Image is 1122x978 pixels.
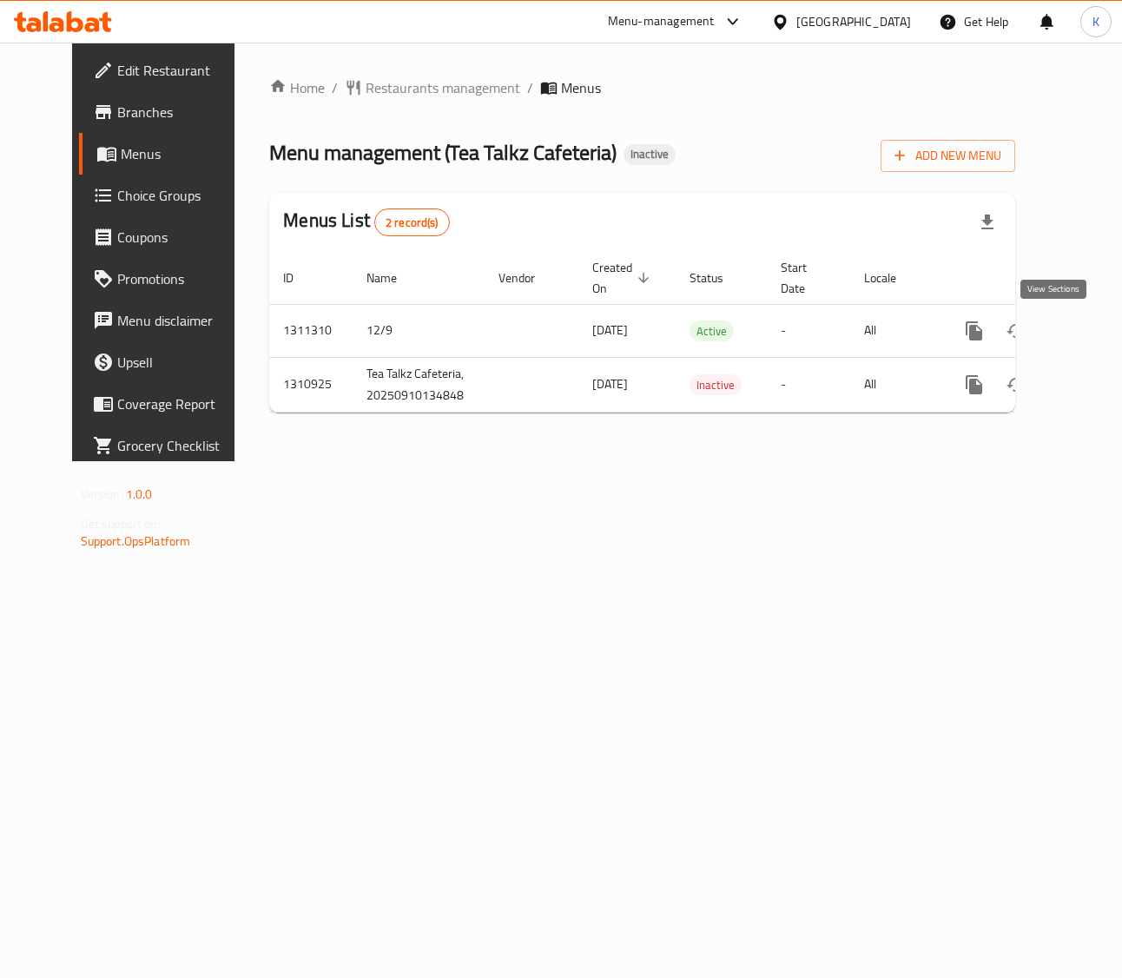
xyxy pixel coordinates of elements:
[1092,12,1099,31] span: K
[690,320,734,341] div: Active
[781,257,829,299] span: Start Date
[283,208,449,236] h2: Menus List
[117,268,246,289] span: Promotions
[81,483,123,506] span: Version:
[117,102,246,122] span: Branches
[366,268,419,288] span: Name
[269,357,353,412] td: 1310925
[353,357,485,412] td: Tea Talkz Cafeteria, 20250910134848
[269,133,617,172] span: Menu management ( Tea Talkz Cafeteria )
[624,147,676,162] span: Inactive
[608,11,715,32] div: Menu-management
[690,375,742,395] span: Inactive
[690,321,734,341] span: Active
[592,319,628,341] span: [DATE]
[850,357,940,412] td: All
[283,268,316,288] span: ID
[498,268,558,288] span: Vendor
[592,373,628,395] span: [DATE]
[366,77,520,98] span: Restaurants management
[527,77,533,98] li: /
[269,77,1015,98] nav: breadcrumb
[117,227,246,248] span: Coupons
[954,310,995,352] button: more
[117,352,246,373] span: Upsell
[121,143,246,164] span: Menus
[345,77,520,98] a: Restaurants management
[374,208,450,236] div: Total records count
[79,300,260,341] a: Menu disclaimer
[81,530,191,552] a: Support.OpsPlatform
[954,364,995,406] button: more
[79,133,260,175] a: Menus
[117,60,246,81] span: Edit Restaurant
[690,268,746,288] span: Status
[332,77,338,98] li: /
[864,268,919,288] span: Locale
[767,304,850,357] td: -
[894,145,1001,167] span: Add New Menu
[796,12,911,31] div: [GEOGRAPHIC_DATA]
[117,310,246,331] span: Menu disclaimer
[881,140,1015,172] button: Add New Menu
[269,77,325,98] a: Home
[117,185,246,206] span: Choice Groups
[79,91,260,133] a: Branches
[995,310,1037,352] button: Change Status
[117,435,246,456] span: Grocery Checklist
[269,304,353,357] td: 1311310
[561,77,601,98] span: Menus
[767,357,850,412] td: -
[79,50,260,91] a: Edit Restaurant
[967,202,1008,243] div: Export file
[375,215,449,231] span: 2 record(s)
[79,425,260,466] a: Grocery Checklist
[690,374,742,395] div: Inactive
[850,304,940,357] td: All
[995,364,1037,406] button: Change Status
[79,258,260,300] a: Promotions
[117,393,246,414] span: Coverage Report
[79,383,260,425] a: Coverage Report
[126,483,153,506] span: 1.0.0
[79,341,260,383] a: Upsell
[592,257,655,299] span: Created On
[624,144,676,165] div: Inactive
[79,216,260,258] a: Coupons
[353,304,485,357] td: 12/9
[79,175,260,216] a: Choice Groups
[81,512,161,535] span: Get support on:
